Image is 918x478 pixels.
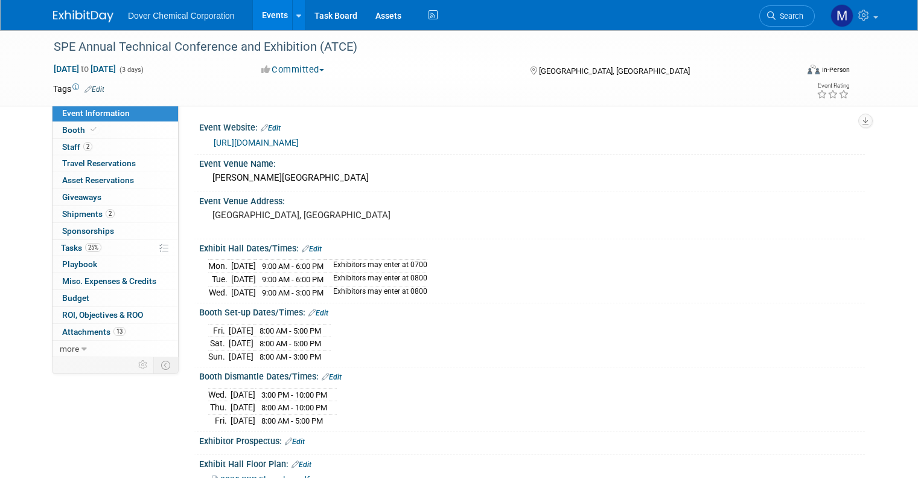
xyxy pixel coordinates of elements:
a: Edit [302,245,322,253]
td: Sat. [208,337,229,350]
a: Staff2 [53,139,178,155]
div: In-Person [821,65,850,74]
a: Edit [308,309,328,317]
span: Misc. Expenses & Credits [62,276,156,286]
span: 9:00 AM - 3:00 PM [262,288,324,297]
span: 8:00 AM - 3:00 PM [260,352,321,361]
span: 13 [113,327,126,336]
span: 25% [85,243,101,252]
td: Fri. [208,324,229,337]
div: Event Website: [199,118,865,134]
a: Edit [322,373,342,381]
td: Mon. [208,260,231,273]
span: [DATE] [DATE] [53,63,116,74]
span: 9:00 AM - 6:00 PM [262,275,324,284]
span: Playbook [62,259,97,269]
td: [DATE] [231,260,256,273]
span: more [60,344,79,354]
td: Exhibitors may enter at 0700 [326,260,427,273]
td: [DATE] [231,286,256,299]
a: Shipments2 [53,206,178,222]
span: ROI, Objectives & ROO [62,310,143,320]
div: Exhibitor Prospectus: [199,432,865,448]
span: Dover Chemical Corporation [128,11,235,21]
a: more [53,341,178,357]
a: Event Information [53,105,178,121]
td: Exhibitors may enter at 0800 [326,273,427,286]
td: [DATE] [231,388,255,401]
span: Travel Reservations [62,158,136,168]
span: Giveaways [62,192,101,202]
div: Event Venue Address: [199,192,865,207]
td: [DATE] [231,401,255,415]
a: Giveaways [53,189,178,205]
div: Event Format [732,63,850,81]
td: Tags [53,83,104,95]
span: Booth [62,125,99,135]
span: Event Information [62,108,130,118]
a: Attachments13 [53,324,178,340]
div: [PERSON_NAME][GEOGRAPHIC_DATA] [208,169,856,187]
td: Wed. [208,286,231,299]
td: [DATE] [229,324,253,337]
span: 8:00 AM - 10:00 PM [261,403,327,412]
a: Edit [261,124,281,132]
span: 9:00 AM - 6:00 PM [262,262,324,271]
a: Sponsorships [53,223,178,239]
td: Exhibitors may enter at 0800 [326,286,427,299]
a: Playbook [53,256,178,273]
div: Exhibit Hall Dates/Times: [199,239,865,255]
span: Staff [62,142,92,152]
pre: [GEOGRAPHIC_DATA], [GEOGRAPHIC_DATA] [212,210,464,221]
span: 8:00 AM - 5:00 PM [261,416,323,425]
span: Budget [62,293,89,303]
span: [GEOGRAPHIC_DATA], [GEOGRAPHIC_DATA] [539,66,690,76]
a: Search [759,5,815,27]
img: ExhibitDay [53,10,113,22]
span: Sponsorships [62,226,114,236]
td: [DATE] [229,350,253,363]
a: Budget [53,290,178,306]
td: Wed. [208,388,231,401]
a: Edit [285,438,305,446]
td: Thu. [208,401,231,415]
span: Tasks [61,243,101,253]
div: Event Rating [817,83,849,89]
img: Format-Inperson.png [808,65,820,74]
span: 3:00 PM - 10:00 PM [261,390,327,399]
span: 8:00 AM - 5:00 PM [260,326,321,335]
div: Event Venue Name: [199,155,865,170]
span: (3 days) [118,66,144,74]
td: Fri. [208,415,231,427]
div: Booth Set-up Dates/Times: [199,303,865,319]
div: Booth Dismantle Dates/Times: [199,367,865,383]
a: Tasks25% [53,240,178,256]
a: Misc. Expenses & Credits [53,273,178,289]
span: 2 [106,209,115,218]
td: [DATE] [231,273,256,286]
span: 8:00 AM - 5:00 PM [260,339,321,348]
a: Edit [84,85,104,94]
a: ROI, Objectives & ROO [53,307,178,323]
td: Toggle Event Tabs [154,357,179,373]
a: Travel Reservations [53,155,178,172]
td: Personalize Event Tab Strip [133,357,154,373]
a: [URL][DOMAIN_NAME] [214,138,299,147]
span: Attachments [62,327,126,337]
img: Megan Hopkins [830,4,853,27]
span: to [79,64,91,74]
i: Booth reservation complete [91,126,97,133]
span: Shipments [62,209,115,219]
button: Committed [257,63,329,76]
div: SPE Annual Technical Conference and Exhibition (ATCE) [49,36,782,58]
td: [DATE] [231,415,255,427]
div: Exhibit Hall Floor Plan: [199,455,865,471]
span: Asset Reservations [62,175,134,185]
a: Edit [292,460,311,469]
td: Tue. [208,273,231,286]
a: Asset Reservations [53,172,178,189]
span: 2 [83,142,92,151]
span: Search [776,11,803,21]
td: Sun. [208,350,229,363]
a: Booth [53,122,178,138]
